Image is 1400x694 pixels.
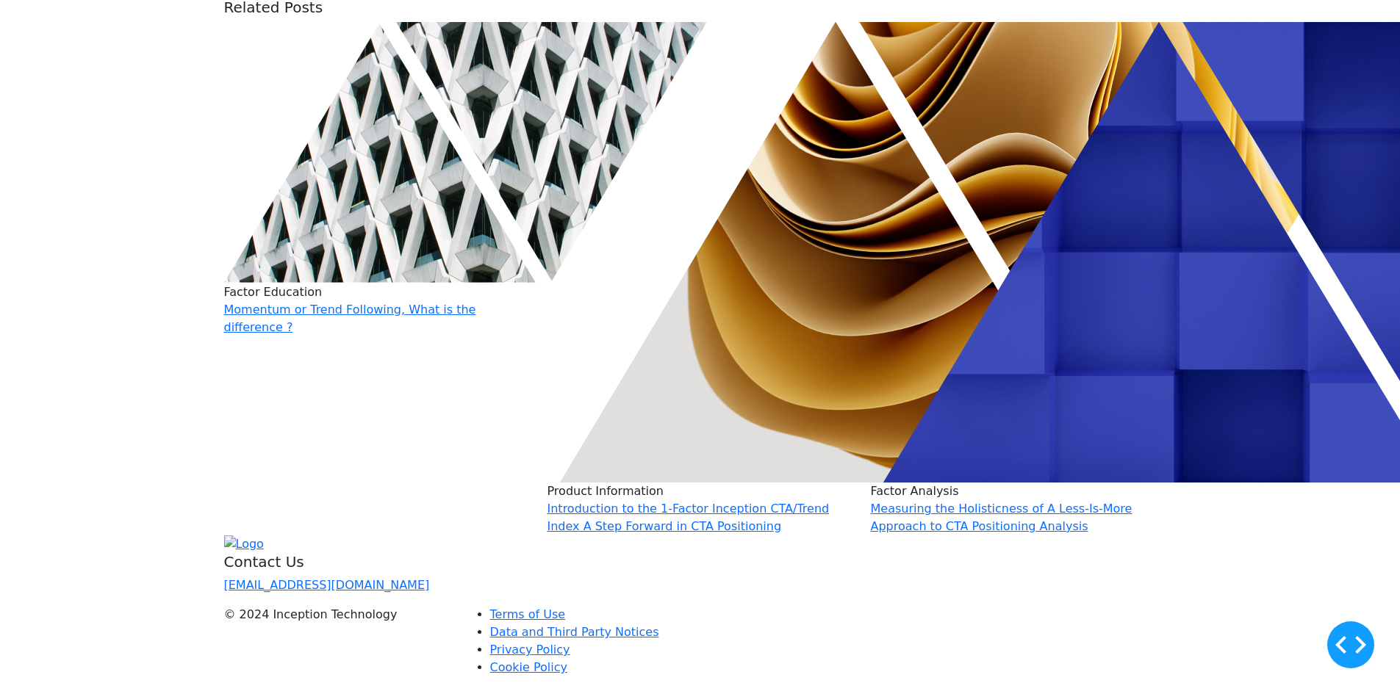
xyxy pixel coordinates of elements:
[224,303,476,334] a: Momentum or Trend Following, What is the difference ?
[871,484,959,498] span: Factor Analysis
[224,535,264,553] img: Logo
[490,660,567,674] a: Cookie Policy
[490,625,659,639] a: Data and Third Party Notices
[224,553,449,571] h5: Contact Us
[548,484,664,498] span: Product Information
[871,502,1132,533] a: Measuring the Holisticness of A Less-Is-More Approach to CTA Positioning Analysis
[224,578,430,592] a: [EMAIL_ADDRESS][DOMAIN_NAME]
[548,502,830,533] a: Introduction to the 1-Factor Inception CTA/Trend Index A Step Forward in CTA Positioning
[490,607,566,621] a: Terms of Use
[224,606,449,623] div: © 2024 Inception Technology
[224,285,323,299] span: Factor Education
[490,643,570,657] a: Privacy Policy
